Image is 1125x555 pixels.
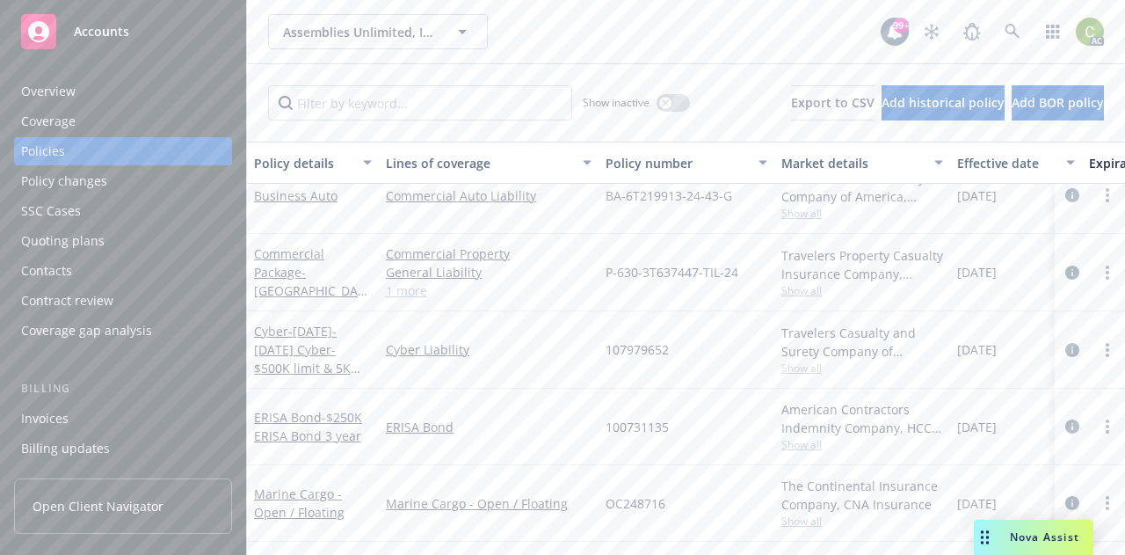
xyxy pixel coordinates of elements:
a: circleInformation [1062,185,1083,206]
button: Nova Assist [974,520,1093,555]
a: Coverage gap analysis [14,317,232,345]
span: Add BOR policy [1012,94,1104,111]
div: Quoting plans [21,227,105,255]
div: Contract review [21,287,113,315]
div: Coverage [21,107,76,135]
button: Lines of coverage [379,142,599,184]
span: Nova Assist [1010,529,1079,544]
a: Accounts [14,7,232,56]
button: Market details [774,142,950,184]
div: Contacts [21,257,72,285]
span: Show all [781,437,943,452]
span: Show all [781,206,943,221]
a: 1 more [386,281,592,300]
a: Commercial Property [386,245,592,263]
a: circleInformation [1062,416,1083,437]
span: Show all [781,514,943,529]
span: Accounts [74,25,129,39]
a: Search [995,14,1030,49]
div: The Travelers Indemnity Company of America, Travelers Insurance [781,169,943,206]
a: circleInformation [1062,493,1083,514]
div: Lines of coverage [386,154,572,172]
div: SSC Cases [21,197,81,225]
a: ERISA Bond [254,409,362,444]
a: Invoices [14,405,232,433]
span: Add historical policy [882,94,1005,111]
a: Marine Cargo - Open / Floating [386,494,592,513]
div: Drag to move [974,520,996,555]
a: Switch app [1035,14,1071,49]
button: Export to CSV [791,85,875,120]
span: [DATE] [957,263,997,281]
a: General Liability [386,263,592,281]
span: 107979652 [606,340,669,359]
a: Commercial Package [254,245,365,428]
span: Show all [781,361,943,376]
a: Commercial Auto Liability [386,186,592,205]
button: Effective date [950,142,1082,184]
a: Stop snowing [914,14,949,49]
a: Quoting plans [14,227,232,255]
div: Policy number [606,154,748,172]
div: Effective date [957,154,1056,172]
div: Policy changes [21,167,107,195]
a: ERISA Bond [386,418,592,436]
button: Add BOR policy [1012,85,1104,120]
a: Contacts [14,257,232,285]
a: Marine Cargo - Open / Floating [254,486,345,521]
span: [DATE] [957,340,997,359]
a: circleInformation [1062,340,1083,361]
span: BA-6T219913-24-43-G [606,186,732,205]
div: Coverage gap analysis [21,317,152,345]
button: Policy number [599,142,774,184]
span: Assemblies Unlimited, Inc. [283,23,435,41]
span: - [DATE]-[DATE] Cyber- $500K limit & 5K retention [254,323,360,395]
a: Policies [14,137,232,165]
a: Policy changes [14,167,232,195]
button: Policy details [247,142,379,184]
span: 100731135 [606,418,669,436]
a: more [1097,185,1118,206]
span: Show inactive [583,95,650,110]
span: Show all [781,283,943,298]
div: Policies [21,137,65,165]
div: Policy details [254,154,352,172]
a: Billing updates [14,435,232,463]
div: Market details [781,154,924,172]
a: more [1097,416,1118,437]
span: Open Client Navigator [33,497,163,515]
input: Filter by keyword... [268,85,572,120]
a: Report a Bug [954,14,990,49]
div: Travelers Casualty and Surety Company of America, Travelers Insurance [781,324,943,361]
div: 99+ [893,18,909,33]
span: [DATE] [957,494,997,513]
span: [DATE] [957,186,997,205]
img: photo [1076,18,1104,46]
a: more [1097,340,1118,361]
div: Invoices [21,405,69,433]
a: more [1097,493,1118,514]
a: Business Auto [254,187,337,204]
span: P-630-3T637447-TIL-24 [606,263,738,281]
span: Export to CSV [791,94,875,111]
a: more [1097,262,1118,283]
button: Assemblies Unlimited, Inc. [268,14,488,49]
a: Overview [14,77,232,106]
span: [DATE] [957,418,997,436]
a: circleInformation [1062,262,1083,283]
a: Cyber Liability [386,340,592,359]
a: Coverage [14,107,232,135]
button: Add historical policy [882,85,1005,120]
a: Contract review [14,287,232,315]
div: Travelers Property Casualty Insurance Company, Travelers Insurance [781,246,943,283]
div: American Contractors Indemnity Company, HCC Surety [781,400,943,437]
a: SSC Cases [14,197,232,225]
span: OC248716 [606,494,665,513]
div: Billing [14,380,232,398]
div: Overview [21,77,76,106]
div: Billing updates [21,435,110,463]
a: Cyber [254,323,351,395]
div: The Continental Insurance Company, CNA Insurance [781,477,943,514]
